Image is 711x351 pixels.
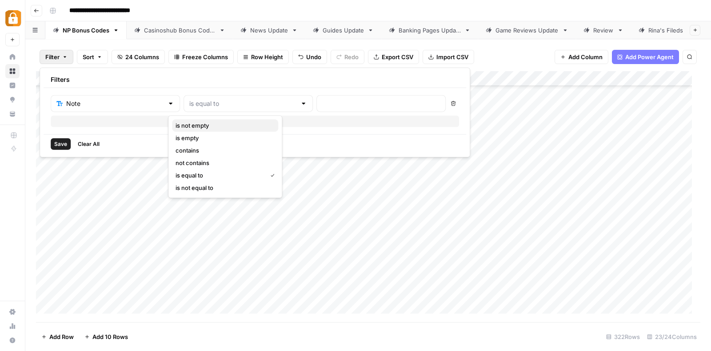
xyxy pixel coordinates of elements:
button: Undo [292,50,327,64]
button: Freeze Columns [168,50,234,64]
span: Row Height [251,52,283,61]
div: 322 Rows [603,330,643,344]
span: is equal to [176,171,263,180]
button: Add Column [555,50,608,64]
button: Help + Support [5,333,20,347]
button: Export CSV [368,50,419,64]
a: Browse [5,64,20,78]
a: Guides Update [305,21,381,39]
span: is not empty [176,121,271,130]
span: Export CSV [382,52,413,61]
span: Clear All [78,140,100,148]
a: News Update [233,21,305,39]
span: Add Row [49,332,74,341]
input: Note [66,99,164,108]
button: Import CSV [423,50,474,64]
button: Workspace: Adzz [5,7,20,29]
button: Row Height [237,50,289,64]
a: Settings [5,305,20,319]
a: Home [5,50,20,64]
button: 24 Columns [112,50,165,64]
a: NP Bonus Codes [45,21,127,39]
span: Undo [306,52,321,61]
button: Add Row [36,330,79,344]
div: Banking Pages Update [399,26,461,35]
a: Insights [5,78,20,93]
a: Usage [5,319,20,333]
div: Casinoshub Bonus Codes [144,26,216,35]
a: Casinoshub Bonus Codes [127,21,233,39]
span: Import CSV [436,52,468,61]
span: is empty [176,133,271,142]
div: Filter [40,68,470,157]
a: Game Reviews Update [478,21,576,39]
div: News Update [250,26,288,35]
span: Add 10 Rows [92,332,128,341]
a: Banking Pages Update [381,21,478,39]
button: Add Filter [51,116,459,127]
div: 23/24 Columns [643,330,700,344]
span: not contains [176,158,271,167]
span: is not equal to [176,183,271,192]
span: Add Column [568,52,603,61]
input: is equal to [189,99,296,108]
button: Add Power Agent [612,50,679,64]
a: Your Data [5,107,20,121]
span: Redo [344,52,359,61]
button: Add 10 Rows [79,330,133,344]
span: Filter [45,52,60,61]
a: Opportunities [5,93,20,107]
button: Sort [77,50,108,64]
span: Sort [83,52,94,61]
span: Freeze Columns [182,52,228,61]
div: Filters [44,72,466,88]
button: Filter [40,50,73,64]
div: Game Reviews Update [495,26,559,35]
button: Redo [331,50,364,64]
div: NP Bonus Codes [63,26,109,35]
img: Adzz Logo [5,10,21,26]
span: Save [54,140,67,148]
button: Save [51,138,71,150]
div: Guides Update [323,26,364,35]
button: Clear All [74,138,103,150]
span: Add Power Agent [625,52,674,61]
span: 24 Columns [125,52,159,61]
div: Review [593,26,614,35]
span: contains [176,146,271,155]
a: Review [576,21,631,39]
